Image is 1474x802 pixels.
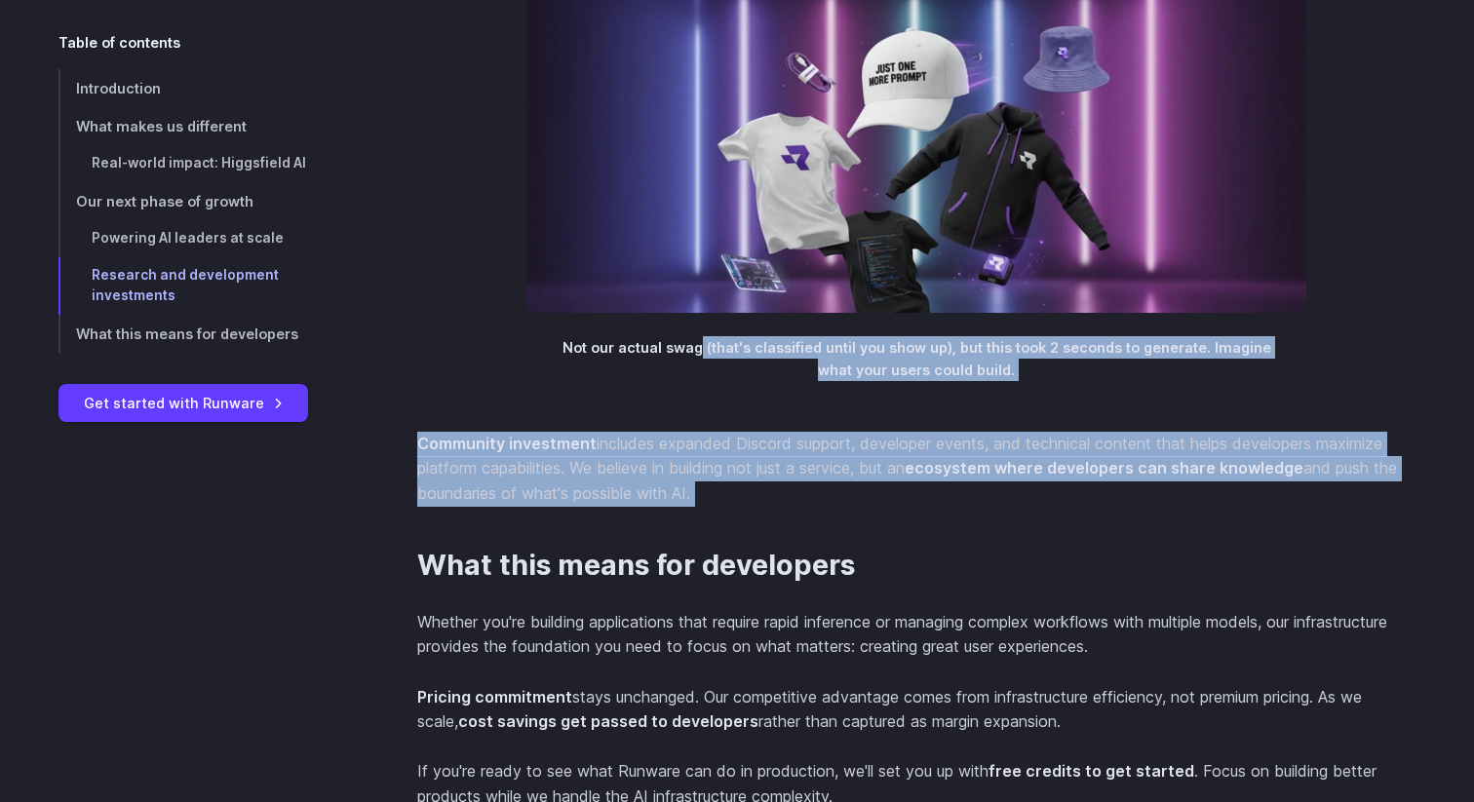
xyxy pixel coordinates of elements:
span: Research and development investments [92,267,279,304]
a: Get started with Runware [58,384,308,422]
span: Introduction [76,80,161,96]
a: Our next phase of growth [58,182,355,220]
strong: free credits to get started [989,761,1194,781]
p: stays unchanged. Our competitive advantage comes from infrastructure efficiency, not premium pric... [417,685,1416,735]
a: Powering AI leaders at scale [58,220,355,257]
a: What this means for developers [58,315,355,353]
p: includes expanded Discord support, developer events, and technical content that helps developers ... [417,432,1416,507]
span: What this means for developers [76,325,298,342]
strong: cost savings get passed to developers [458,711,758,731]
a: Real-world impact: Higgsfield AI [58,145,355,182]
span: Our next phase of growth [76,193,253,210]
figcaption: Not our actual swag (that's classified until you show up), but this took 2 seconds to generate. I... [526,313,1306,381]
p: Whether you're building applications that require rapid inference or managing complex workflows w... [417,610,1416,660]
strong: Community investment [417,434,597,453]
span: What makes us different [76,118,247,134]
a: What this means for developers [417,549,855,583]
a: Research and development investments [58,257,355,316]
span: Real-world impact: Higgsfield AI [92,155,306,171]
strong: Pricing commitment [417,687,572,707]
span: Powering AI leaders at scale [92,230,284,246]
strong: ecosystem where developers can share knowledge [905,458,1303,477]
a: What makes us different [58,107,355,145]
a: Introduction [58,69,355,107]
span: Table of contents [58,31,180,54]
